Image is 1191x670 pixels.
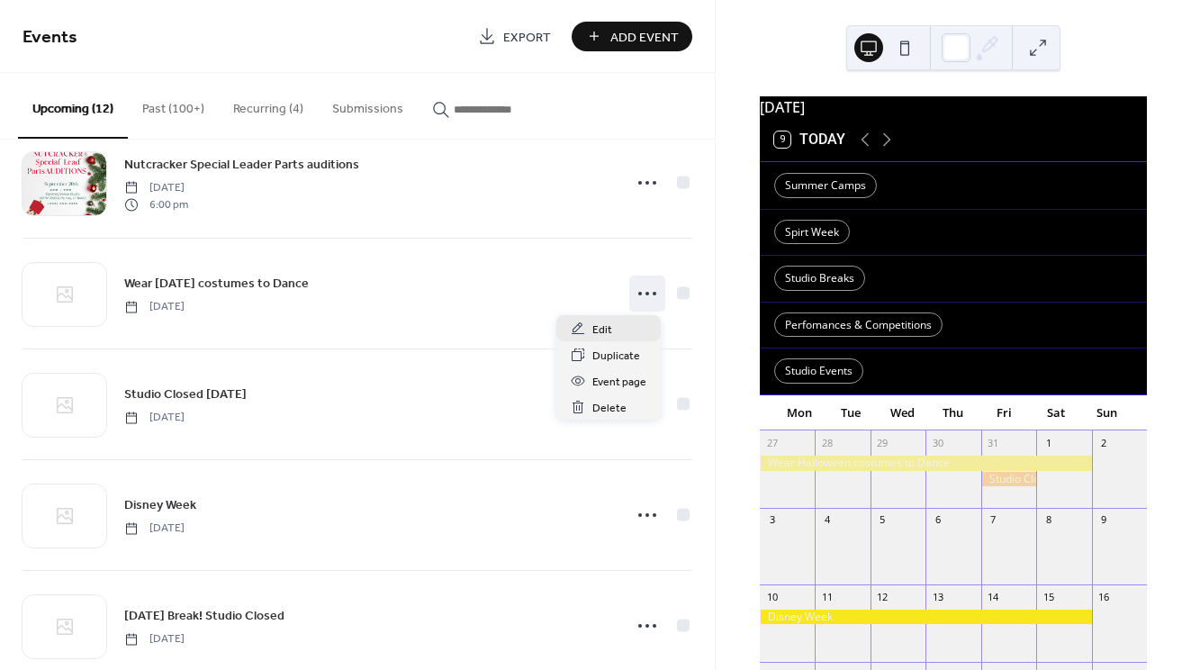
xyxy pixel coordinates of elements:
button: Add Event [572,22,692,51]
div: Studio Breaks [774,266,865,291]
span: Disney Week [124,496,196,515]
div: Wed [877,395,928,431]
div: 6 [931,513,944,527]
button: Upcoming (12) [18,73,128,139]
div: Tue [826,395,877,431]
div: [DATE] [760,96,1147,118]
span: Event page [592,373,646,392]
button: Submissions [318,73,418,137]
span: 6:00 pm [124,196,188,213]
a: Studio Closed [DATE] [124,384,247,404]
div: 10 [765,590,779,603]
div: 29 [876,436,889,449]
div: 7 [987,513,1000,527]
button: Recurring (4) [219,73,318,137]
span: [DATE] [124,631,185,647]
span: Events [23,20,77,55]
div: 27 [765,436,779,449]
div: 11 [820,590,834,603]
div: Studio Events [774,358,863,384]
a: Disney Week [124,494,196,515]
span: Duplicate [592,347,640,366]
span: [DATE] [124,521,185,537]
div: 30 [931,436,944,449]
span: Studio Closed [DATE] [124,385,247,404]
span: [DATE] [124,410,185,426]
div: Perfomances & Competitions [774,312,943,338]
span: [DATE] [124,299,185,315]
span: [DATE] [124,180,188,196]
div: Sun [1081,395,1132,431]
div: 1 [1042,436,1055,449]
div: 4 [820,513,834,527]
button: 9Today [768,127,852,152]
div: 28 [820,436,834,449]
div: Summer Camps [774,173,877,198]
div: 13 [931,590,944,603]
div: 2 [1097,436,1111,449]
span: Nutcracker Special Leader Parts auditions [124,156,359,175]
a: Wear [DATE] costumes to Dance [124,273,309,294]
div: 31 [987,436,1000,449]
div: 8 [1042,513,1055,527]
div: Thu [927,395,979,431]
div: 5 [876,513,889,527]
span: Wear [DATE] costumes to Dance [124,275,309,294]
div: 15 [1042,590,1055,603]
span: Add Event [610,28,679,47]
span: Edit [592,321,612,340]
div: 9 [1097,513,1111,527]
div: Sat [1030,395,1081,431]
span: Delete [592,399,627,418]
button: Past (100+) [128,73,219,137]
div: Fri [979,395,1030,431]
div: Wear Halloween costumes to Dance [760,456,1092,471]
span: [DATE] Break! Studio Closed [124,607,284,626]
div: 12 [876,590,889,603]
span: Export [503,28,551,47]
div: Disney Week [760,610,1092,625]
div: Studio Closed Halloween [981,472,1036,487]
div: 16 [1097,590,1111,603]
a: [DATE] Break! Studio Closed [124,605,284,626]
div: 3 [765,513,779,527]
div: Mon [774,395,826,431]
div: Spirt Week [774,220,850,245]
div: 14 [987,590,1000,603]
a: Nutcracker Special Leader Parts auditions [124,154,359,175]
a: Export [465,22,564,51]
